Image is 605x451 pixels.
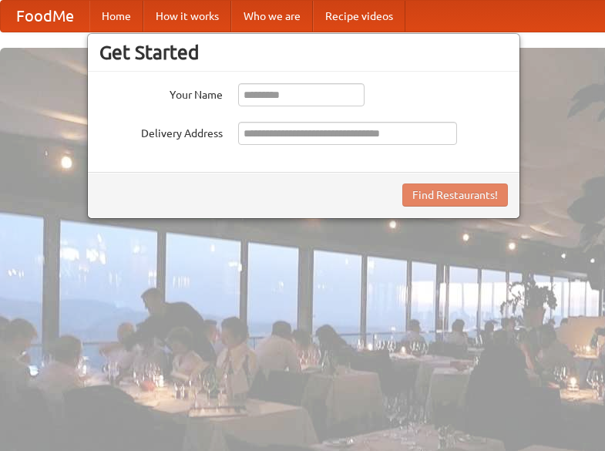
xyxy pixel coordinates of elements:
[313,1,405,32] a: Recipe videos
[99,41,508,64] h3: Get Started
[99,83,223,103] label: Your Name
[89,1,143,32] a: Home
[1,1,89,32] a: FoodMe
[402,183,508,207] button: Find Restaurants!
[99,122,223,141] label: Delivery Address
[231,1,313,32] a: Who we are
[143,1,231,32] a: How it works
